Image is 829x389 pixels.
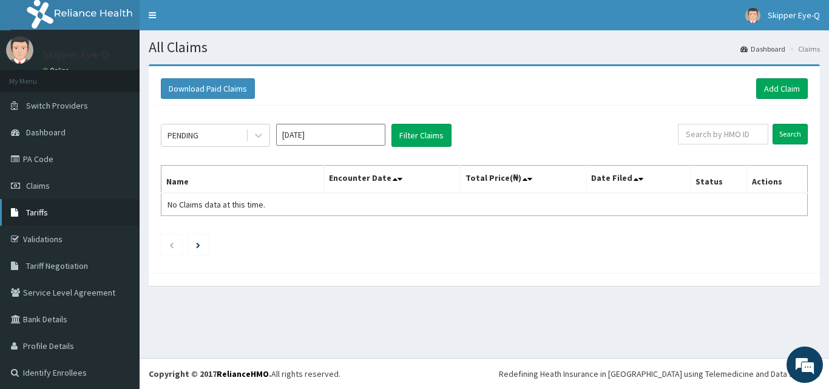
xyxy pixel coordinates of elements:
span: No Claims data at this time. [167,199,265,210]
span: Switch Providers [26,100,88,111]
th: Encounter Date [324,166,460,194]
th: Total Price(₦) [460,166,586,194]
footer: All rights reserved. [140,358,829,389]
button: Download Paid Claims [161,78,255,99]
div: PENDING [167,129,198,141]
input: Search [773,124,808,144]
span: Dashboard [26,127,66,138]
th: Name [161,166,324,194]
input: Search by HMO ID [678,124,768,144]
img: User Image [745,8,760,23]
span: Skipper Eye-Q [768,10,820,21]
span: Tariffs [26,207,48,218]
a: Add Claim [756,78,808,99]
a: RelianceHMO [217,368,269,379]
button: Filter Claims [391,124,452,147]
span: Claims [26,180,50,191]
img: User Image [6,36,33,64]
input: Select Month and Year [276,124,385,146]
a: Dashboard [740,44,785,54]
li: Claims [787,44,820,54]
span: Tariff Negotiation [26,260,88,271]
a: Previous page [169,239,174,250]
h1: All Claims [149,39,820,55]
strong: Copyright © 2017 . [149,368,271,379]
div: Redefining Heath Insurance in [GEOGRAPHIC_DATA] using Telemedicine and Data Science! [499,368,820,380]
a: Online [42,66,72,75]
th: Date Filed [586,166,691,194]
p: Skipper Eye-Q [42,49,109,60]
th: Actions [746,166,807,194]
th: Status [691,166,747,194]
a: Next page [196,239,200,250]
